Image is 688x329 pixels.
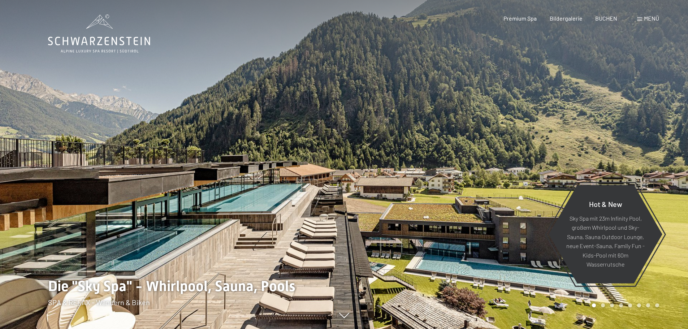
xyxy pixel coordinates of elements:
div: Carousel Page 4 [619,303,623,307]
div: Carousel Page 6 [637,303,641,307]
div: Carousel Page 2 [601,303,605,307]
a: BUCHEN [595,15,617,22]
a: Bildergalerie [550,15,583,22]
div: Carousel Page 8 [655,303,659,307]
div: Carousel Page 7 [646,303,650,307]
div: Carousel Page 1 (Current Slide) [592,303,596,307]
span: Hot & New [589,199,622,208]
div: Carousel Pagination [589,303,659,307]
div: Carousel Page 3 [610,303,614,307]
p: Sky Spa mit 23m Infinity Pool, großem Whirlpool und Sky-Sauna, Sauna Outdoor Lounge, neue Event-S... [566,213,645,269]
div: Carousel Page 5 [628,303,632,307]
a: Premium Spa [503,15,537,22]
a: Hot & New Sky Spa mit 23m Infinity Pool, großem Whirlpool und Sky-Sauna, Sauna Outdoor Lounge, ne... [548,185,663,284]
span: Menü [644,15,659,22]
